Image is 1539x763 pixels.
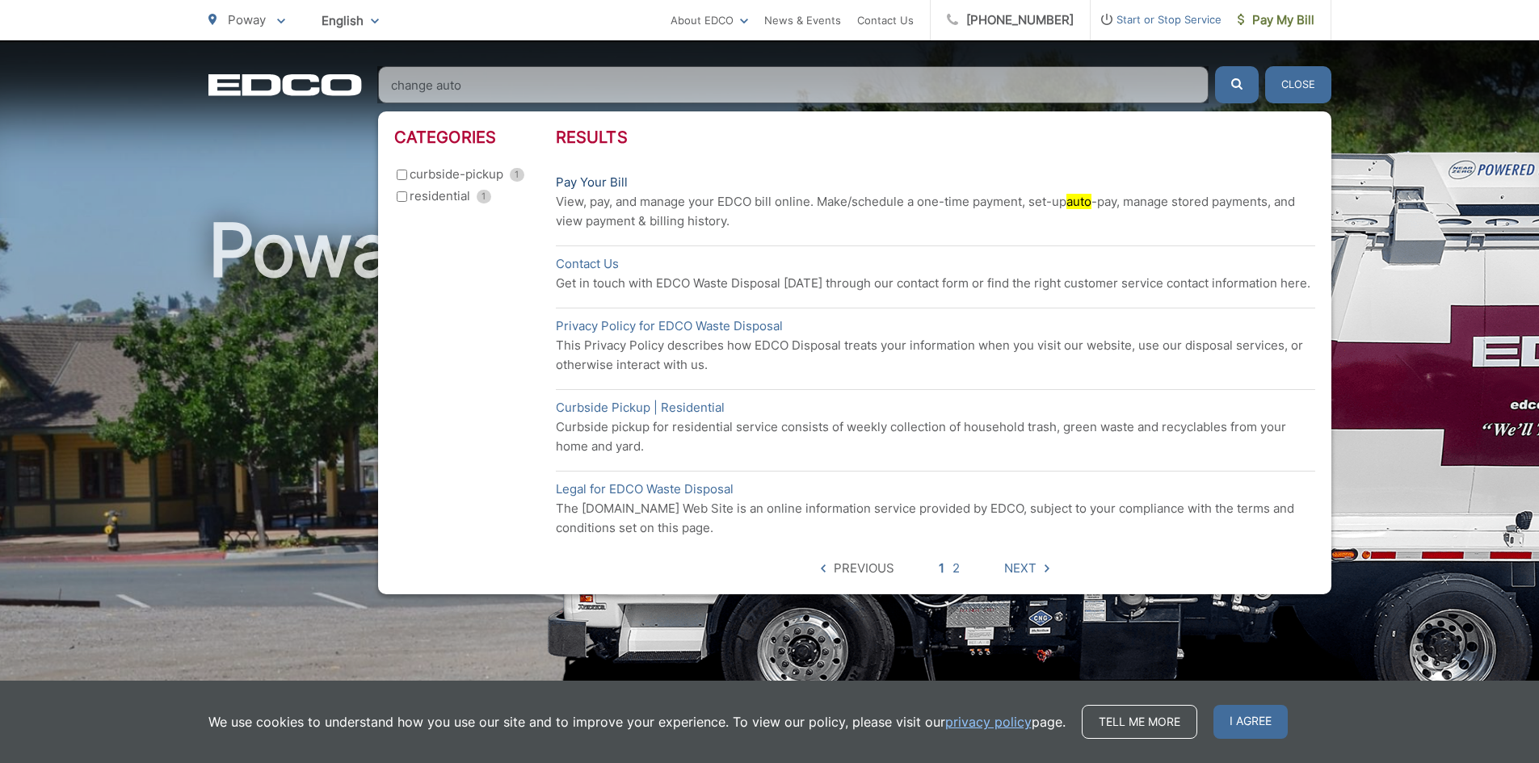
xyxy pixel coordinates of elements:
span: I agree [1213,705,1288,739]
p: Get in touch with EDCO Waste Disposal [DATE] through our contact form or find the right customer ... [556,274,1315,293]
p: The [DOMAIN_NAME] Web Site is an online information service provided by EDCO, subject to your com... [556,499,1315,538]
span: residential [410,187,470,206]
button: Close [1265,66,1331,103]
span: curbside-pickup [410,165,503,184]
p: Curbside pickup for residential service consists of weekly collection of household trash, green w... [556,417,1315,456]
a: Tell me more [1082,705,1197,739]
h3: Categories [394,128,556,147]
p: We use cookies to understand how you use our site and to improve your experience. To view our pol... [208,712,1066,732]
a: Contact Us [556,254,619,274]
button: Submit the search query. [1215,66,1259,103]
p: This Privacy Policy describes how EDCO Disposal treats your information when you visit our websit... [556,336,1315,375]
input: Search [378,66,1209,103]
a: Legal for EDCO Waste Disposal [556,480,734,499]
a: Curbside Pickup | Residential [556,398,725,417]
a: privacy policy [945,712,1032,732]
span: 1 [477,190,491,203]
p: View, pay, and manage your EDCO bill online. Make/schedule a one-time payment, set-up -pay, manag... [556,192,1315,231]
a: Next [1004,559,1049,578]
span: English [309,6,391,35]
a: About EDCO [671,10,748,30]
span: Next [1004,559,1037,578]
span: Pay My Bill [1238,10,1314,30]
a: News & Events [764,10,841,30]
h1: Poway [208,210,1331,721]
input: curbside-pickup 1 [397,170,407,180]
a: Contact Us [857,10,914,30]
a: EDCD logo. Return to the homepage. [208,73,362,96]
a: 1 [939,559,944,578]
mark: auto [1066,194,1091,209]
a: 2 [952,559,960,578]
a: Pay Your Bill [556,173,628,192]
h3: Results [556,128,1315,147]
input: residential 1 [397,191,407,202]
span: Previous [834,559,894,578]
span: Poway [228,12,266,27]
span: 1 [510,168,524,182]
a: Privacy Policy for EDCO Waste Disposal [556,317,783,336]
